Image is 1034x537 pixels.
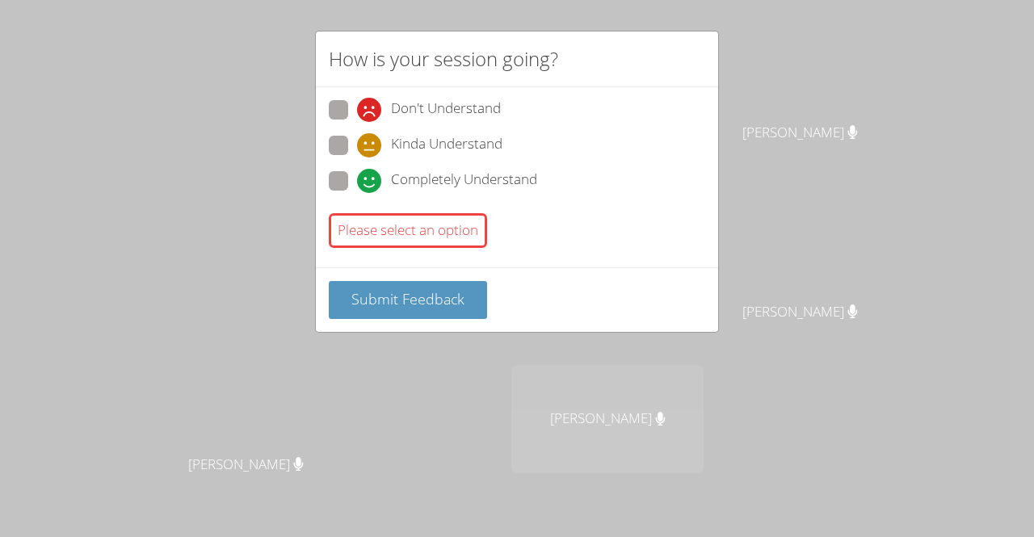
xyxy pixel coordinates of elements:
[391,98,501,122] span: Don't Understand
[329,213,487,248] div: Please select an option
[329,44,558,73] h2: How is your session going?
[351,289,464,308] span: Submit Feedback
[391,133,502,157] span: Kinda Understand
[391,169,537,193] span: Completely Understand
[329,281,487,319] button: Submit Feedback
